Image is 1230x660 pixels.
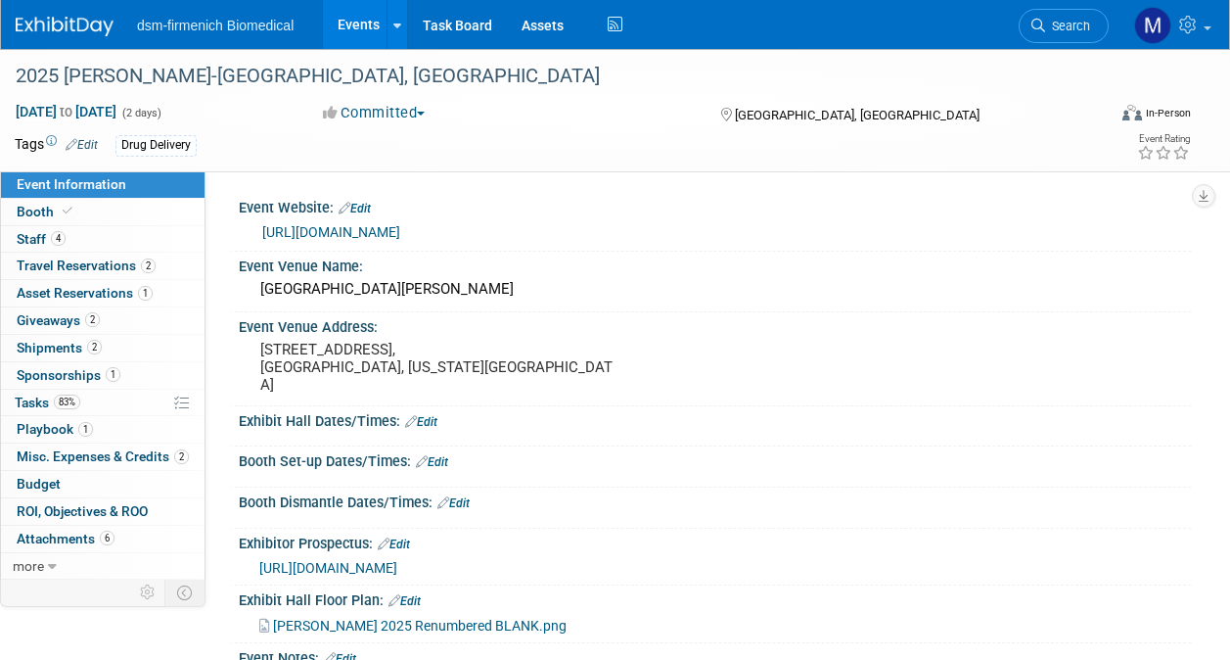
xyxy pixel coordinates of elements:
a: Event Information [1,171,205,198]
i: Booth reservation complete [63,206,72,216]
a: Edit [405,415,437,429]
pre: [STREET_ADDRESS], ​​​​​​​[GEOGRAPHIC_DATA], [US_STATE][GEOGRAPHIC_DATA] [260,341,614,394]
div: Event Website: [239,193,1191,218]
td: Toggle Event Tabs [165,580,205,605]
img: Melanie Davison [1134,7,1171,44]
span: 2 [85,312,100,327]
span: Tasks [15,395,80,410]
span: Search [1045,19,1090,33]
div: Event Venue Name: [239,252,1191,276]
a: Edit [437,496,470,510]
span: Budget [17,476,61,492]
a: Edit [416,455,448,469]
div: Exhibit Hall Floor Plan: [239,586,1191,611]
span: 1 [106,367,120,382]
a: Shipments2 [1,335,205,361]
a: [URL][DOMAIN_NAME] [262,224,400,240]
span: Asset Reservations [17,285,153,301]
span: 83% [54,395,80,409]
a: Travel Reservations2 [1,253,205,279]
span: [PERSON_NAME] 2025 Renumbered BLANK.png [273,618,567,634]
span: Booth [17,204,76,219]
div: Event Venue Address: [239,312,1191,337]
a: [PERSON_NAME] 2025 Renumbered BLANK.png [259,618,567,634]
span: 2 [141,259,156,273]
a: Staff4 [1,226,205,253]
a: Edit [388,594,421,608]
a: Tasks83% [1,390,205,416]
div: Event Format [1020,102,1191,131]
span: Event Information [17,176,126,192]
div: In-Person [1145,106,1191,120]
td: Personalize Event Tab Strip [131,580,165,605]
a: Giveaways2 [1,307,205,334]
span: Giveaways [17,312,100,328]
span: Attachments [17,531,114,546]
a: Edit [66,138,98,152]
span: 6 [100,531,114,545]
span: dsm-firmenich Biomedical [137,18,294,33]
span: [GEOGRAPHIC_DATA], [GEOGRAPHIC_DATA] [735,108,979,122]
span: ROI, Objectives & ROO [17,503,148,519]
span: [DATE] [DATE] [15,103,117,120]
span: to [57,104,75,119]
a: Edit [339,202,371,215]
a: Budget [1,471,205,497]
a: Sponsorships1 [1,362,205,389]
div: Booth Set-up Dates/Times: [239,447,1191,472]
a: Asset Reservations1 [1,280,205,306]
div: Booth Dismantle Dates/Times: [239,488,1191,513]
span: more [13,558,44,574]
img: Format-Inperson.png [1122,105,1142,120]
span: 1 [78,422,93,437]
a: Booth [1,199,205,225]
a: Playbook1 [1,416,205,443]
div: Event Rating [1137,134,1190,144]
a: Search [1019,9,1109,43]
span: Misc. Expenses & Credits [17,448,189,464]
a: more [1,553,205,580]
span: 4 [51,231,66,246]
a: ROI, Objectives & ROO [1,498,205,525]
a: Attachments6 [1,526,205,552]
span: Playbook [17,421,93,437]
td: Tags [15,134,98,157]
span: 2 [174,449,189,464]
div: [GEOGRAPHIC_DATA][PERSON_NAME] [253,274,1176,305]
button: Committed [316,103,433,123]
div: Exhibitor Prospectus: [239,529,1191,554]
a: Edit [378,538,410,551]
span: Sponsorships [17,367,120,383]
a: [URL][DOMAIN_NAME] [259,560,397,576]
a: Misc. Expenses & Credits2 [1,444,205,470]
span: Staff [17,231,66,247]
span: 2 [87,340,102,354]
span: Shipments [17,340,102,355]
img: ExhibitDay [16,17,114,36]
span: 1 [138,286,153,301]
div: 2025 [PERSON_NAME]-[GEOGRAPHIC_DATA], [GEOGRAPHIC_DATA] [9,59,1090,94]
div: Exhibit Hall Dates/Times: [239,406,1191,432]
div: Drug Delivery [115,135,197,156]
span: (2 days) [120,107,161,119]
span: Travel Reservations [17,258,156,273]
